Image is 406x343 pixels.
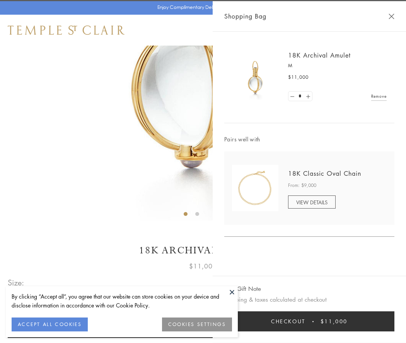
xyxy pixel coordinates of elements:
[224,284,261,294] button: Add Gift Note
[371,92,387,100] a: Remove
[224,135,394,144] span: Pairs well with
[224,295,394,304] p: Shipping & taxes calculated at checkout
[12,318,88,331] button: ACCEPT ALL COOKIES
[232,165,278,211] img: N88865-OV18
[224,311,394,331] button: Checkout $11,000
[288,92,296,101] a: Set quantity to 0
[8,276,25,289] span: Size:
[288,62,387,70] p: M
[288,169,361,178] a: 18K Classic Oval Chain
[296,199,328,206] span: VIEW DETAILS
[232,54,278,100] img: 18K Archival Amulet
[288,51,351,59] a: 18K Archival Amulet
[321,317,348,326] span: $11,000
[12,292,232,310] div: By clicking “Accept all”, you agree that our website can store cookies on your device and disclos...
[288,182,316,189] span: From: $9,000
[271,317,305,326] span: Checkout
[288,195,336,209] a: VIEW DETAILS
[162,318,232,331] button: COOKIES SETTINGS
[304,92,312,101] a: Set quantity to 2
[157,3,245,11] p: Enjoy Complimentary Delivery & Returns
[288,73,309,81] span: $11,000
[389,14,394,19] button: Close Shopping Bag
[8,25,125,35] img: Temple St. Clair
[189,261,217,271] span: $11,000
[8,244,398,257] h1: 18K Archival Amulet
[224,11,266,21] span: Shopping Bag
